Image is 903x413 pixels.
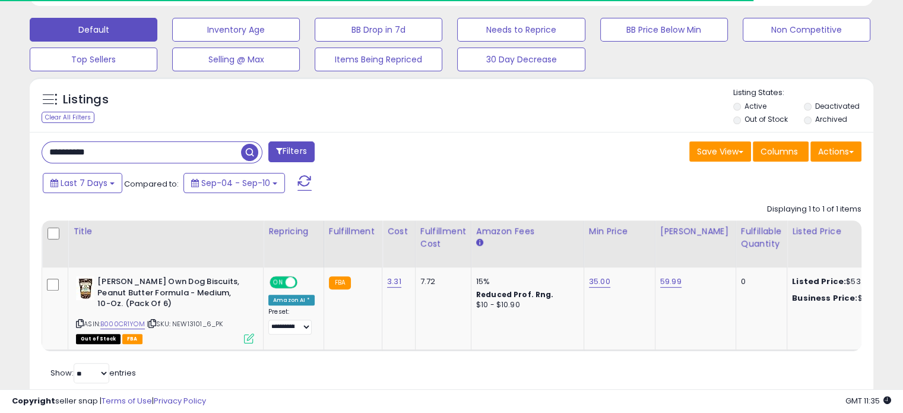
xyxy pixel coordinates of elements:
div: $10 - $10.90 [476,300,575,310]
button: Default [30,18,157,42]
a: 35.00 [589,276,610,288]
span: Sep-04 - Sep-10 [201,177,270,189]
a: Terms of Use [102,395,152,406]
b: Business Price: [792,292,857,304]
label: Active [744,101,766,111]
label: Out of Stock [744,114,788,124]
button: Last 7 Days [43,173,122,193]
div: Amazon AI * [268,295,315,305]
p: Listing States: [733,87,873,99]
button: Inventory Age [172,18,300,42]
span: Show: entries [50,367,136,379]
div: 0 [741,276,778,287]
button: Needs to Reprice [457,18,585,42]
h5: Listings [63,92,109,108]
img: 516Tl+cehhL._SL40_.jpg [76,276,94,300]
button: BB Price Below Min [600,18,728,42]
button: Actions [810,141,861,162]
button: Non Competitive [743,18,870,42]
button: Top Sellers [30,48,157,71]
div: Cost [387,225,410,238]
button: Selling @ Max [172,48,300,71]
div: Clear All Filters [42,112,94,123]
strong: Copyright [12,395,55,406]
button: Columns [753,141,809,162]
div: Fulfillment Cost [420,225,466,250]
b: [PERSON_NAME] Own Dog Biscuits, Peanut Butter Formula - Medium, 10-Oz. (Pack Of 6) [97,276,242,313]
button: Filters [268,141,315,162]
b: Listed Price: [792,276,846,287]
span: 2025-09-18 11:35 GMT [845,395,891,406]
div: 15% [476,276,575,287]
div: Fulfillable Quantity [741,225,782,250]
div: ASIN: [76,276,254,342]
span: Last 7 Days [61,177,107,189]
div: Listed Price [792,225,895,238]
button: 30 Day Decrease [457,48,585,71]
div: Displaying 1 to 1 of 1 items [767,204,861,215]
div: Title [73,225,258,238]
div: 7.72 [420,276,462,287]
a: Privacy Policy [154,395,206,406]
span: OFF [296,278,315,288]
button: Save View [689,141,751,162]
div: $53.99 [792,276,891,287]
label: Deactivated [815,101,859,111]
span: | SKU: NEW13101_6_PK [147,319,223,329]
div: Min Price [589,225,650,238]
div: Repricing [268,225,319,238]
small: Amazon Fees. [476,238,483,248]
span: Compared to: [124,178,179,190]
div: seller snap | | [12,396,206,407]
a: B000CR1YOM [100,319,145,329]
div: Amazon Fees [476,225,579,238]
div: $53.98 [792,293,891,304]
small: FBA [329,276,351,289]
div: [PERSON_NAME] [660,225,731,238]
button: BB Drop in 7d [315,18,442,42]
div: Fulfillment [329,225,377,238]
b: Reduced Prof. Rng. [476,289,554,299]
label: Archived [815,114,847,124]
span: ON [271,278,286,288]
span: FBA [122,334,142,344]
span: Columns [761,146,798,157]
span: All listings that are currently out of stock and unavailable for purchase on Amazon [76,334,121,344]
a: 3.31 [387,276,401,288]
a: 59.99 [660,276,682,288]
button: Sep-04 - Sep-10 [183,173,285,193]
div: Preset: [268,308,315,335]
button: Items Being Repriced [315,48,442,71]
